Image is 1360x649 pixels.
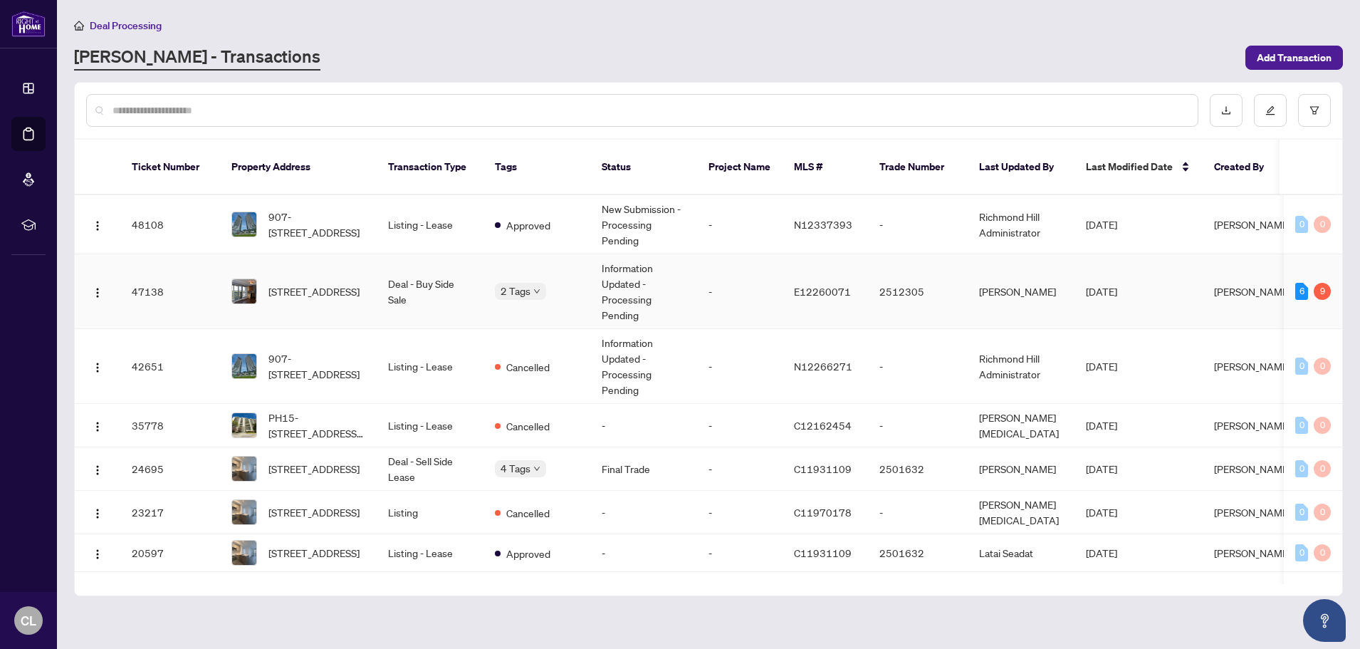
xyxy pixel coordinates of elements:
button: Logo [86,414,109,437]
div: 0 [1295,216,1308,233]
th: Last Modified Date [1074,140,1203,195]
td: - [868,491,968,534]
span: PH15-[STREET_ADDRESS][PERSON_NAME] [268,410,365,441]
span: C11970178 [794,506,852,519]
td: - [697,404,783,447]
div: 0 [1314,504,1331,521]
span: [STREET_ADDRESS] [268,545,360,561]
img: thumbnail-img [232,413,256,437]
td: Final Trade [590,447,697,491]
img: Logo [92,287,103,298]
th: Project Name [697,140,783,195]
td: - [868,329,968,404]
td: - [868,195,968,254]
span: 907-[STREET_ADDRESS] [268,209,365,240]
span: [STREET_ADDRESS] [268,284,360,299]
span: Add Transaction [1257,46,1332,69]
div: 0 [1295,504,1308,521]
span: N12337393 [794,218,852,231]
span: 2 Tags [501,283,530,299]
span: [DATE] [1086,285,1117,298]
span: C11931109 [794,546,852,559]
td: - [590,491,697,534]
span: download [1221,105,1231,115]
button: Logo [86,213,109,236]
span: [PERSON_NAME] [1214,285,1291,298]
td: - [590,404,697,447]
span: Cancelled [506,418,550,434]
span: [DATE] [1086,360,1117,373]
button: download [1210,94,1243,127]
td: - [697,254,783,329]
div: 0 [1295,544,1308,561]
img: thumbnail-img [232,500,256,524]
span: [DATE] [1086,546,1117,559]
th: Created By [1203,140,1288,195]
td: 2501632 [868,534,968,572]
button: edit [1254,94,1287,127]
div: 6 [1295,283,1308,300]
button: Logo [86,280,109,303]
span: [PERSON_NAME] [1214,546,1291,559]
div: 0 [1314,216,1331,233]
td: Latai Seadat [968,534,1074,572]
span: [PERSON_NAME] [1214,462,1291,475]
td: Richmond Hill Administrator [968,329,1074,404]
img: thumbnail-img [232,279,256,303]
button: Logo [86,457,109,480]
th: Transaction Type [377,140,483,195]
td: 23217 [120,491,220,534]
td: Listing - Lease [377,404,483,447]
span: [PERSON_NAME] [1214,506,1291,519]
td: [PERSON_NAME][MEDICAL_DATA] [968,491,1074,534]
span: [DATE] [1086,462,1117,475]
span: [DATE] [1086,506,1117,519]
span: 907-[STREET_ADDRESS] [268,351,365,382]
td: [PERSON_NAME] [968,254,1074,329]
img: thumbnail-img [232,354,256,378]
td: 2501632 [868,447,968,491]
td: Information Updated - Processing Pending [590,254,697,329]
span: N12266271 [794,360,852,373]
img: Logo [92,220,103,232]
div: 0 [1295,358,1308,375]
td: - [590,534,697,572]
button: Logo [86,355,109,378]
img: Logo [92,362,103,373]
td: - [697,534,783,572]
td: Listing - Lease [377,195,483,254]
span: C12162454 [794,419,852,432]
img: thumbnail-img [232,541,256,565]
span: edit [1265,105,1275,115]
td: - [697,195,783,254]
th: Tags [483,140,590,195]
span: [PERSON_NAME] [1214,218,1291,231]
div: 0 [1295,460,1308,477]
th: Property Address [220,140,377,195]
th: MLS # [783,140,868,195]
td: Listing - Lease [377,329,483,404]
span: [DATE] [1086,419,1117,432]
div: 0 [1314,358,1331,375]
td: - [697,447,783,491]
span: down [533,288,540,295]
div: 9 [1314,283,1331,300]
img: logo [11,11,46,37]
button: Logo [86,501,109,524]
span: Approved [506,546,550,561]
td: 47138 [120,254,220,329]
div: 0 [1295,417,1308,434]
span: 4 Tags [501,460,530,477]
button: Logo [86,541,109,564]
td: New Submission - Processing Pending [590,195,697,254]
td: 42651 [120,329,220,404]
td: Richmond Hill Administrator [968,195,1074,254]
span: [STREET_ADDRESS] [268,461,360,477]
img: Logo [92,549,103,560]
img: thumbnail-img [232,212,256,237]
span: [DATE] [1086,218,1117,231]
span: E12260071 [794,285,851,298]
div: 0 [1314,417,1331,434]
button: Open asap [1303,599,1346,642]
div: 0 [1314,460,1331,477]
